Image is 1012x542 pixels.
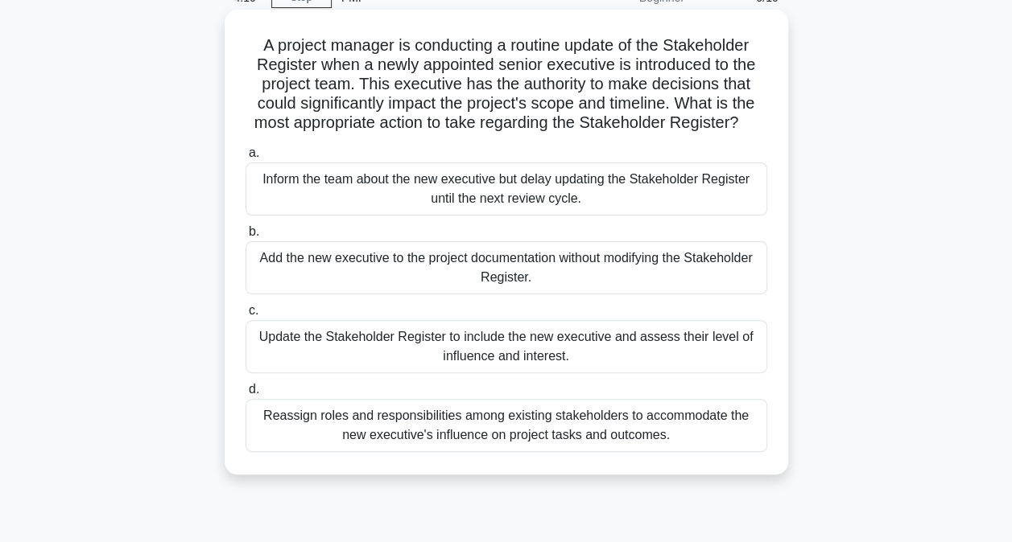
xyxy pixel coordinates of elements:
span: d. [249,382,259,396]
span: a. [249,146,259,159]
div: Add the new executive to the project documentation without modifying the Stakeholder Register. [246,241,767,294]
span: c. [249,303,258,317]
span: b. [249,224,259,238]
div: Update the Stakeholder Register to include the new executive and assess their level of influence ... [246,320,767,373]
div: Inform the team about the new executive but delay updating the Stakeholder Register until the nex... [246,162,767,216]
h5: A project manager is conducting a routine update of the Stakeholder Register when a newly appoint... [244,35,769,133]
div: Reassign roles and responsibilities among existing stakeholders to accommodate the new executive'... [246,399,767,452]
